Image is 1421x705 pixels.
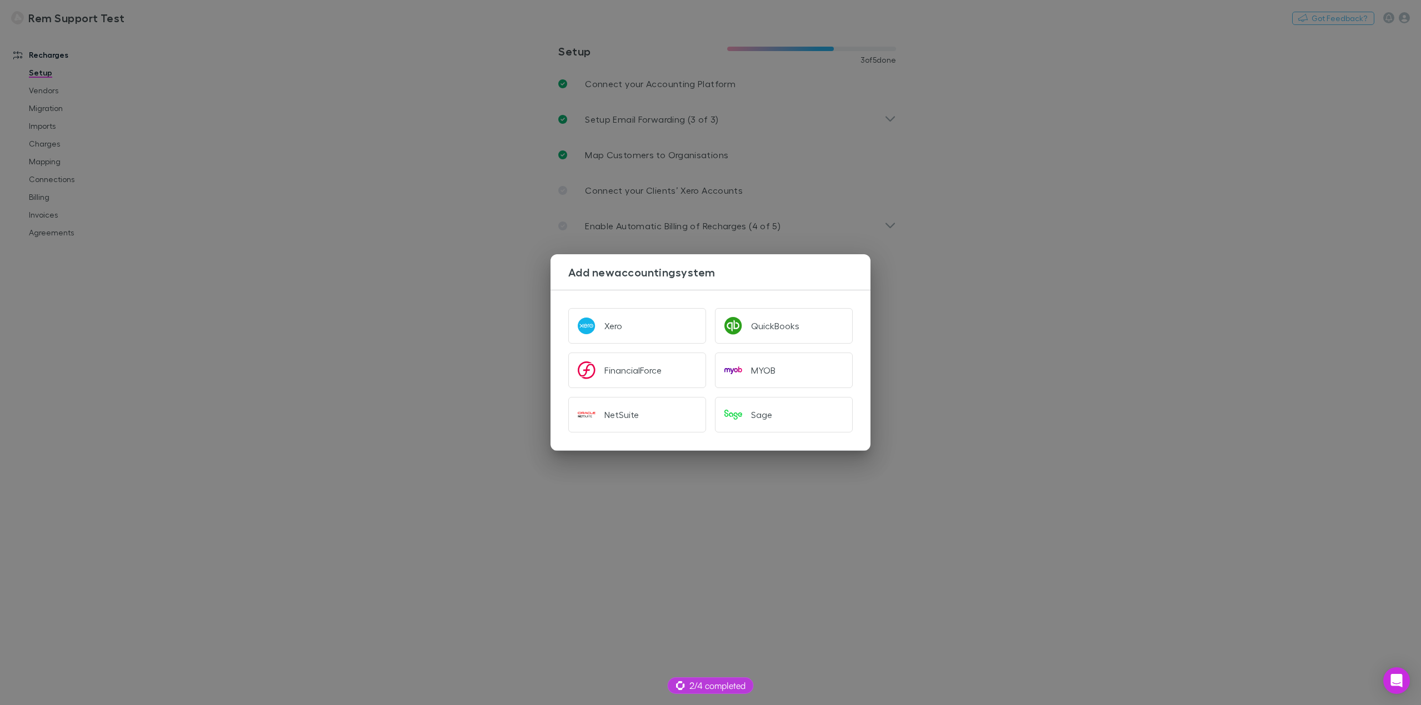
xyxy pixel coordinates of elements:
[578,406,596,424] img: NetSuite's Logo
[751,409,772,420] div: Sage
[715,308,853,344] button: QuickBooks
[604,320,622,331] div: Xero
[578,317,596,335] img: Xero's Logo
[568,308,706,344] button: Xero
[568,265,870,279] h3: Add new accounting system
[724,406,742,424] img: Sage's Logo
[715,397,853,432] button: Sage
[568,397,706,432] button: NetSuite
[604,365,662,376] div: FinancialForce
[578,361,596,379] img: FinancialForce's Logo
[568,352,706,388] button: FinancialForce
[724,317,742,335] img: QuickBooks's Logo
[604,409,639,420] div: NetSuite
[715,352,853,388] button: MYOB
[1383,667,1410,694] div: Open Intercom Messenger
[751,365,775,376] div: MYOB
[724,361,742,379] img: MYOB's Logo
[751,320,799,331] div: QuickBooks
